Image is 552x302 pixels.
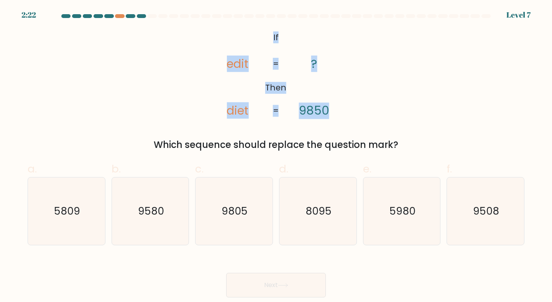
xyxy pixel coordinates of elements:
span: b. [112,161,121,176]
tspan: If [273,31,279,43]
span: f. [447,161,452,176]
text: 9580 [138,204,164,218]
text: 9805 [222,204,248,218]
tspan: diet [227,102,249,119]
span: c. [195,161,204,176]
text: 8095 [306,204,332,218]
div: Level 7 [506,9,531,21]
tspan: 9850 [299,103,329,119]
tspan: = [273,58,279,70]
text: 9508 [473,204,499,218]
text: 5809 [54,204,80,218]
tspan: edit [227,56,249,72]
button: Next [226,273,326,297]
span: d. [279,161,288,176]
tspan: = [273,105,279,117]
span: a. [28,161,37,176]
tspan: Then [266,82,287,94]
div: Which sequence should replace the question mark? [32,138,520,152]
span: e. [363,161,371,176]
div: 2:22 [21,9,36,21]
svg: @import url('[URL][DOMAIN_NAME]); [202,29,350,120]
text: 5980 [389,204,416,218]
tspan: ? [311,56,317,72]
